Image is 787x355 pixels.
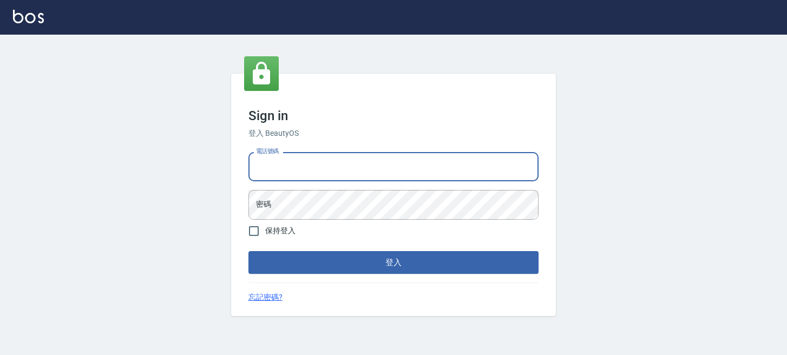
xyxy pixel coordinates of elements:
[248,251,539,274] button: 登入
[13,10,44,23] img: Logo
[248,108,539,123] h3: Sign in
[265,225,296,236] span: 保持登入
[256,147,279,155] label: 電話號碼
[248,292,283,303] a: 忘記密碼?
[248,128,539,139] h6: 登入 BeautyOS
